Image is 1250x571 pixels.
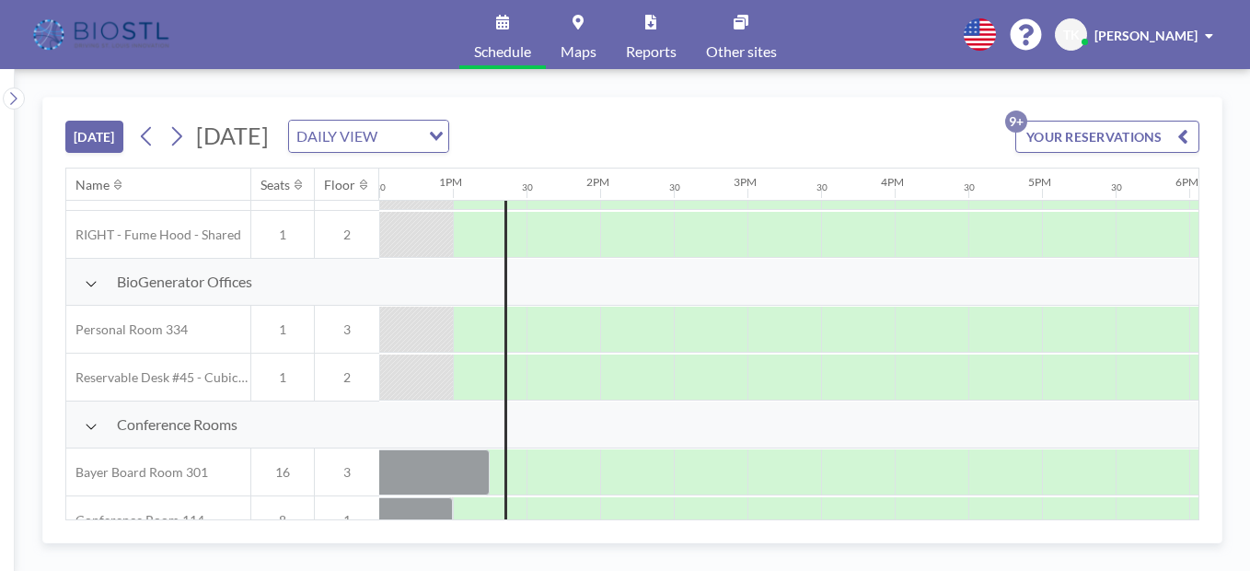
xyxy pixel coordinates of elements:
div: 4PM [881,175,904,189]
span: Personal Room 334 [66,321,188,338]
button: [DATE] [65,121,123,153]
span: 3 [315,321,379,338]
div: Seats [260,177,290,193]
span: 16 [251,464,314,481]
div: 30 [375,181,386,193]
span: [PERSON_NAME] [1094,28,1198,43]
span: Maps [561,44,596,59]
span: 1 [251,321,314,338]
span: DAILY VIEW [293,124,381,148]
div: 30 [816,181,828,193]
span: 1 [251,227,314,243]
span: 2 [315,227,379,243]
span: BioGenerator Offices [117,273,252,291]
div: Search for option [289,121,448,152]
span: Conference Room 114 [66,512,204,529]
img: organization-logo [29,17,176,53]
div: 30 [1111,181,1122,193]
span: [DATE] [196,122,269,149]
div: 30 [669,181,680,193]
span: RIGHT - Fume Hood - Shared [66,227,241,243]
span: TK [1063,27,1080,43]
span: Schedule [474,44,531,59]
span: Bayer Board Room 301 [66,464,208,481]
div: Floor [324,177,355,193]
span: Conference Rooms [117,415,237,434]
span: 8 [251,512,314,529]
span: 1 [315,512,379,529]
div: 2PM [586,175,609,189]
div: 6PM [1175,175,1198,189]
div: 30 [964,181,975,193]
span: Reservable Desk #45 - Cubicle Area (Office 206) [66,369,250,386]
div: 3PM [734,175,757,189]
input: Search for option [383,124,418,148]
span: 3 [315,464,379,481]
p: 9+ [1005,111,1027,133]
span: 2 [315,369,379,386]
span: Reports [626,44,677,59]
span: 1 [251,369,314,386]
button: YOUR RESERVATIONS9+ [1015,121,1199,153]
div: 5PM [1028,175,1051,189]
span: Other sites [706,44,777,59]
div: 1PM [439,175,462,189]
div: Name [75,177,110,193]
div: 30 [522,181,533,193]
